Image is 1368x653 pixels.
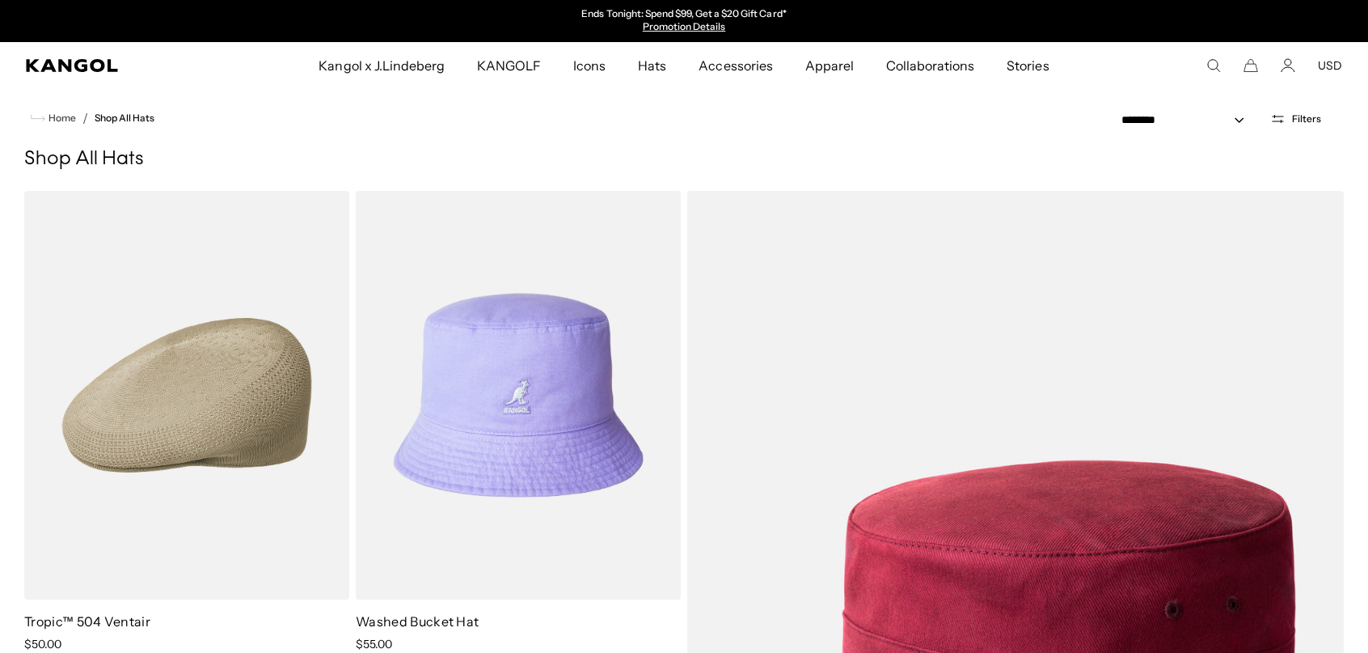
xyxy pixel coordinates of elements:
div: 1 of 2 [517,8,851,34]
a: Kangol [26,59,210,72]
div: Announcement [517,8,851,34]
a: Collaborations [870,42,990,89]
a: Washed Bucket Hat [356,613,479,630]
a: Kangol x J.Lindeberg [302,42,461,89]
a: Accessories [682,42,788,89]
span: Hats [638,42,666,89]
summary: Search here [1206,58,1221,73]
slideshow-component: Announcement bar [517,8,851,34]
img: Tropic™ 504 Ventair [24,191,349,600]
span: Filters [1292,113,1321,125]
span: Icons [573,42,606,89]
a: KANGOLF [461,42,557,89]
h1: Shop All Hats [24,147,1344,172]
a: Apparel [789,42,870,89]
a: Home [31,111,76,125]
span: Home [45,112,76,124]
span: Kangol x J.Lindeberg [319,42,445,89]
img: Washed Bucket Hat [356,191,681,600]
span: Collaborations [886,42,974,89]
select: Sort by: Featured [1115,112,1260,129]
button: Cart [1243,58,1258,73]
li: / [76,108,88,128]
span: KANGOLF [477,42,541,89]
a: Shop All Hats [95,112,154,124]
a: Promotion Details [643,20,725,32]
span: $50.00 [24,637,61,651]
a: Icons [557,42,622,89]
span: Accessories [699,42,772,89]
a: Account [1281,58,1295,73]
button: Open filters [1260,112,1331,126]
p: Ends Tonight: Spend $99, Get a $20 Gift Card* [581,8,786,21]
span: Apparel [805,42,854,89]
a: Hats [622,42,682,89]
a: Stories [990,42,1065,89]
a: Tropic™ 504 Ventair [24,613,150,630]
span: $55.00 [356,637,392,651]
button: USD [1318,58,1342,73]
span: Stories [1007,42,1049,89]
